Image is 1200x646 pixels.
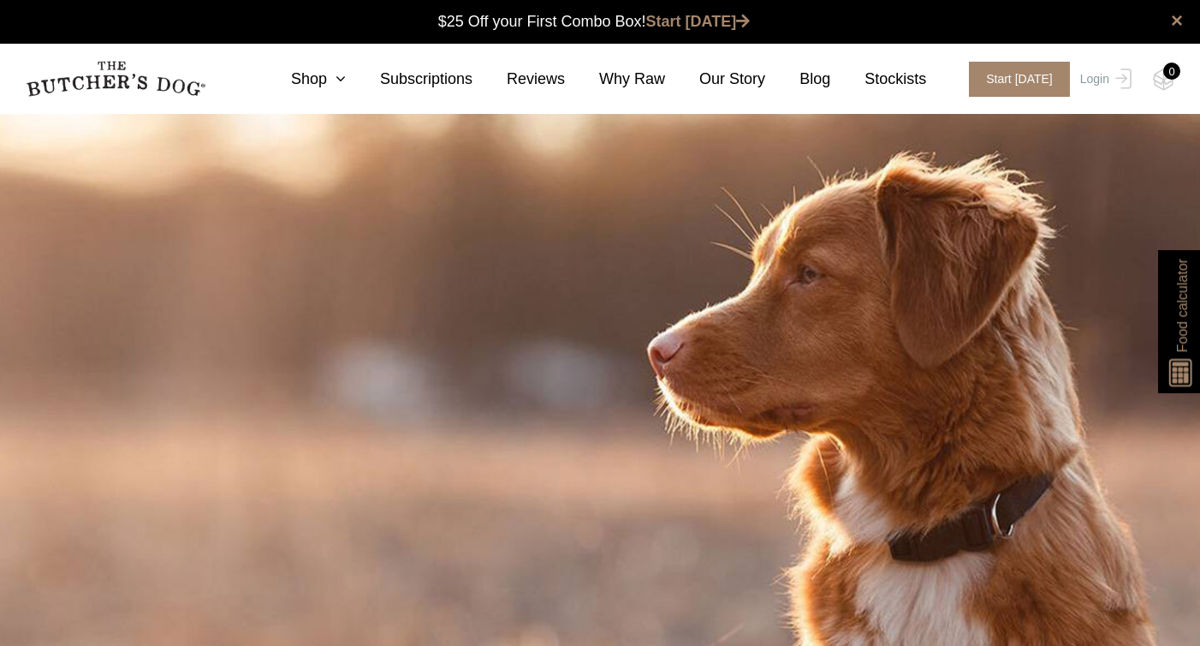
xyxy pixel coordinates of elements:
[830,68,926,91] a: Stockists
[646,13,751,30] a: Start [DATE]
[472,68,565,91] a: Reviews
[1153,69,1174,91] img: TBD_Cart-Empty.png
[346,68,472,91] a: Subscriptions
[565,68,665,91] a: Why Raw
[1171,10,1183,31] a: close
[1172,259,1192,352] span: Food calculator
[1076,62,1132,97] a: Login
[257,68,346,91] a: Shop
[665,68,765,91] a: Our Story
[1163,63,1180,80] div: 0
[952,62,1076,97] a: Start [DATE]
[969,62,1070,97] span: Start [DATE]
[765,68,830,91] a: Blog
